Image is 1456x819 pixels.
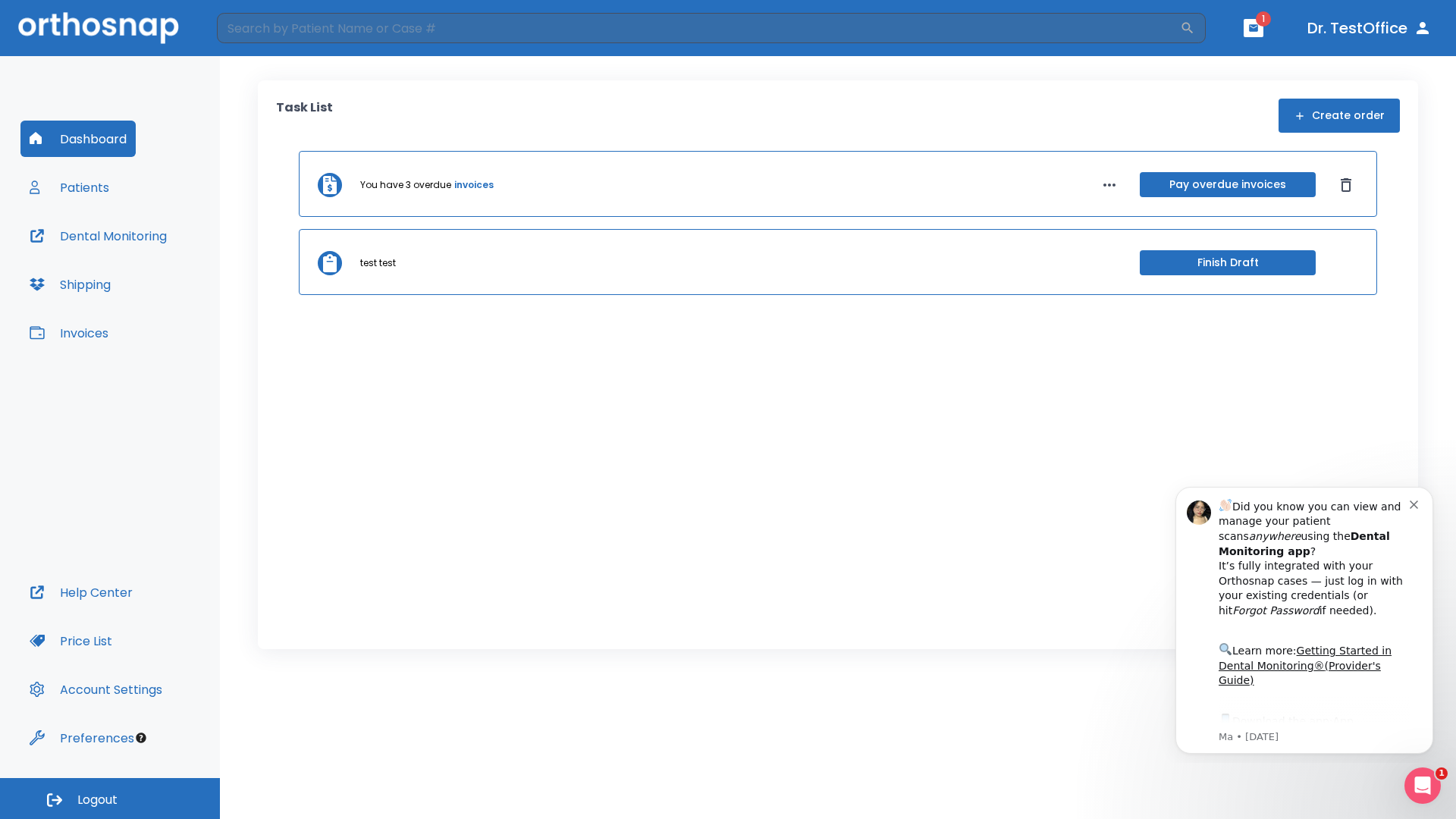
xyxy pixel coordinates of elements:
[66,257,257,271] p: Message from Ma, sent 6w ago
[77,792,118,808] span: Logout
[20,266,120,303] button: Shipping
[1334,173,1358,197] button: Dismiss
[20,315,118,351] button: Invoices
[20,218,176,254] button: Dental Monitoring
[360,178,451,192] p: You have 3 overdue
[360,256,396,270] p: test test
[1404,767,1441,804] iframe: Intercom live chat
[134,731,148,745] div: Tooltip anchor
[18,12,179,43] img: Orthosnap
[217,13,1180,43] input: Search by Patient Name or Case #
[454,178,494,192] a: invoices
[1153,473,1456,763] iframe: Intercom notifications message
[276,99,333,133] p: Task List
[1279,99,1400,133] button: Create order
[1140,250,1316,275] button: Finish Draft
[20,623,121,659] button: Price List
[20,169,118,206] button: Patients
[66,242,201,269] a: App Store
[1140,172,1316,197] button: Pay overdue invoices
[257,24,269,36] button: Dismiss notification
[20,121,136,157] button: Dashboard
[20,574,142,610] button: Help Center
[20,720,143,756] button: Preferences
[66,238,257,315] div: Download the app: | ​ Let us know if you need help getting started!
[1301,14,1438,42] button: Dr. TestOffice
[20,671,171,708] button: Account Settings
[1256,11,1271,27] span: 1
[1436,767,1448,780] span: 1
